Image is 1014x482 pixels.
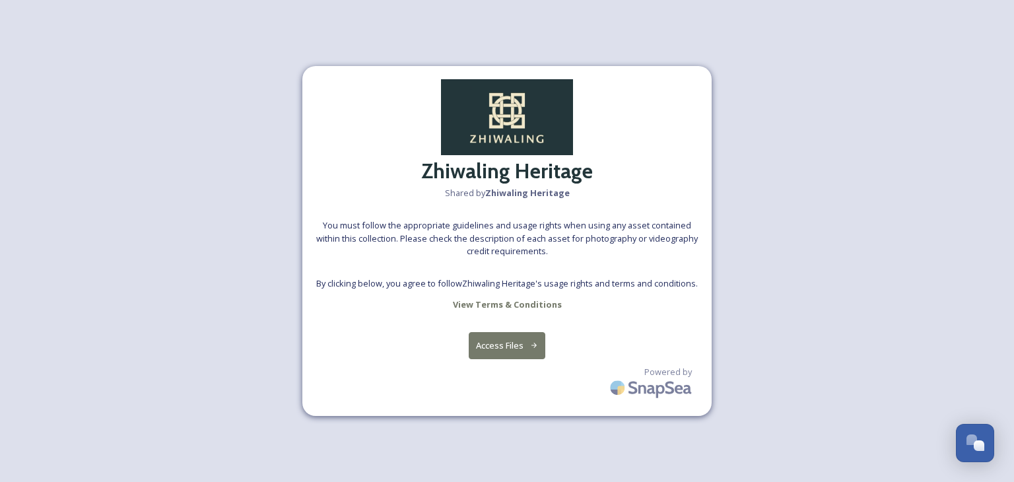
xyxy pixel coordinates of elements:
[453,298,562,310] strong: View Terms & Conditions
[316,219,698,258] span: You must follow the appropriate guidelines and usage rights when using any asset contained within...
[316,277,698,290] span: By clicking below, you agree to follow Zhiwaling Heritage 's usage rights and terms and conditions.
[485,187,570,199] strong: Zhiwaling Heritage
[441,79,573,156] img: Screenshot%202025-04-29%20at%2011.04.11.png
[644,366,692,378] span: Powered by
[956,424,994,462] button: Open Chat
[453,296,562,312] a: View Terms & Conditions
[469,332,546,359] button: Access Files
[606,372,698,403] img: SnapSea Logo
[421,155,593,187] h2: Zhiwaling Heritage
[445,187,570,199] span: Shared by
